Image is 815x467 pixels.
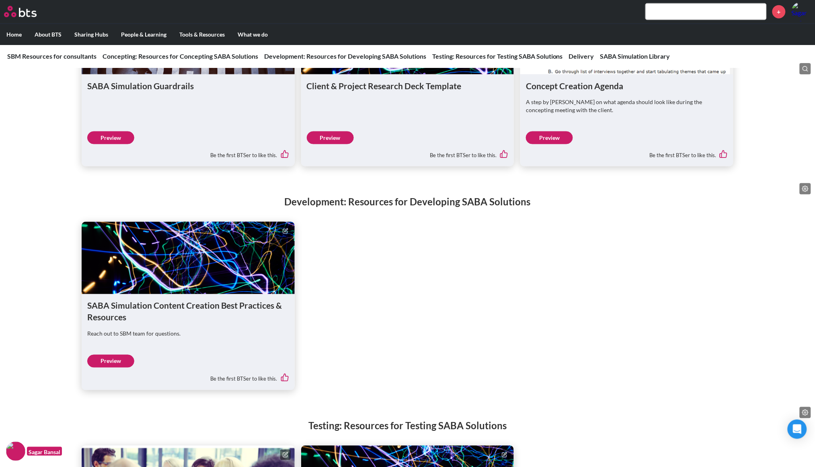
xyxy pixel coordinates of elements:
a: Go home [4,6,51,17]
label: Tools & Resources [173,24,231,45]
a: Concepting: Resources for Concepting SABA Solutions [103,52,258,60]
a: Delivery [569,52,594,60]
div: Be the first BTSer to like this. [526,144,728,161]
img: BTS Logo [4,6,37,17]
label: Sharing Hubs [68,24,115,45]
p: A step by [PERSON_NAME] on what agenda should look like during the concepting meeting with the cl... [526,98,728,114]
h1: Concept Creation Agenda [526,80,728,92]
h1: SABA Simulation Guardrails [87,80,289,92]
button: Edit content box [280,226,291,236]
label: What we do [231,24,274,45]
a: Development: Resources for Developing SABA Solutions [264,52,426,60]
div: Open Intercom Messenger [788,420,807,439]
img: Sagar Bansal [792,2,811,21]
button: Edit content list: Development: Resources for Developing SABA Solutions [800,183,811,195]
label: About BTS [28,24,68,45]
p: Reach out to SBM team for questions. [87,330,289,338]
a: SBM Resources for consultants [7,52,96,60]
a: SABA Simulation Library [600,52,670,60]
div: Be the first BTSer to like this. [87,368,289,385]
button: Edit content list: Testing: Resources for Testing SABA Solutions [800,407,811,418]
a: Preview [87,131,134,144]
figcaption: Sagar Bansal [27,447,62,456]
h1: Client & Project Research Deck Template [307,80,509,92]
img: F [6,442,25,461]
a: Preview [307,131,354,144]
button: Edit content [499,450,510,460]
label: People & Learning [115,24,173,45]
a: Preview [526,131,573,144]
h1: SABA Simulation Content Creation Best Practices & Resources [87,300,289,324]
a: Testing: Resources for Testing SABA Solutions [432,52,563,60]
button: Edit content [280,450,291,460]
div: Be the first BTSer to like this. [87,144,289,161]
a: + [772,5,786,18]
a: Preview [87,355,134,368]
div: Be the first BTSer to like this. [307,144,509,161]
a: Profile [792,2,811,21]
